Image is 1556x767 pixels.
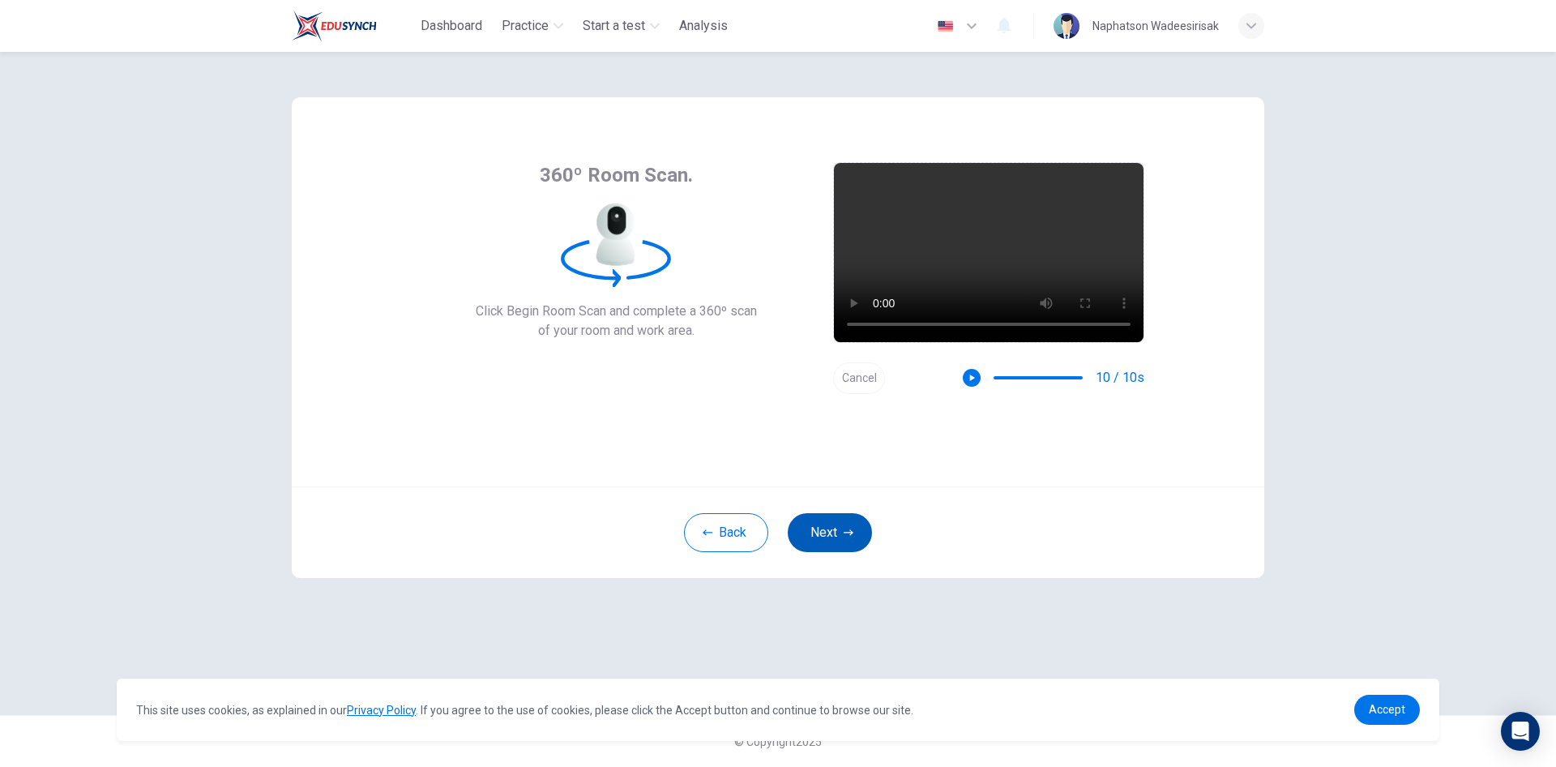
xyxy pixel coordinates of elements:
img: Profile picture [1054,13,1079,39]
span: Analysis [679,16,728,36]
span: © Copyright 2025 [734,735,822,748]
span: Start a test [583,16,645,36]
span: 360º Room Scan. [540,162,693,188]
a: dismiss cookie message [1354,695,1420,725]
div: Naphatson Wadeesirisak [1092,16,1219,36]
span: Accept [1369,703,1405,716]
button: Practice [495,11,570,41]
button: Analysis [673,11,734,41]
div: cookieconsent [117,679,1439,741]
span: This site uses cookies, as explained in our . If you agree to the use of cookies, please click th... [136,704,913,717]
span: Dashboard [421,16,482,36]
button: Back [684,513,768,552]
div: Open Intercom Messenger [1501,712,1540,751]
span: Click Begin Room Scan and complete a 360º scan [476,302,757,321]
a: Privacy Policy [347,704,416,717]
button: Cancel [833,362,885,394]
a: Train Test logo [292,10,414,42]
button: Next [788,513,872,552]
span: of your room and work area. [476,321,757,341]
button: Dashboard [414,11,489,41]
span: 10 / 10s [1096,368,1144,388]
button: Start a test [576,11,666,41]
img: en [935,20,955,32]
span: Practice [502,16,549,36]
img: Train Test logo [292,10,377,42]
